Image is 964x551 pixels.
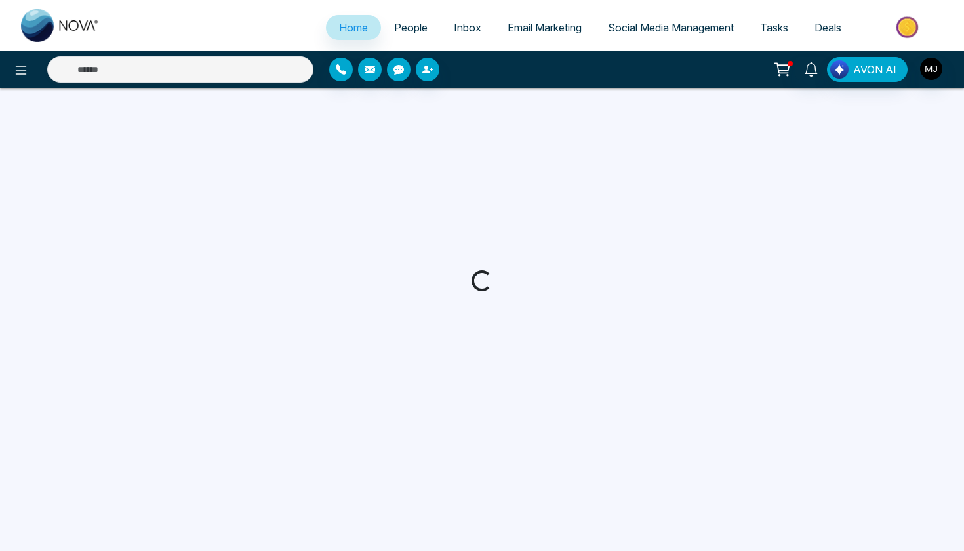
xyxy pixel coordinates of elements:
a: Inbox [441,15,494,40]
a: Deals [801,15,854,40]
a: Tasks [747,15,801,40]
a: People [381,15,441,40]
span: Deals [814,21,841,34]
span: People [394,21,428,34]
button: AVON AI [827,57,908,82]
a: Home [326,15,381,40]
img: User Avatar [920,58,942,80]
a: Email Marketing [494,15,595,40]
img: Nova CRM Logo [21,9,100,42]
img: Market-place.gif [861,12,956,42]
span: Social Media Management [608,21,734,34]
span: AVON AI [853,62,896,77]
span: Home [339,21,368,34]
span: Tasks [760,21,788,34]
a: Social Media Management [595,15,747,40]
span: Inbox [454,21,481,34]
span: Email Marketing [508,21,582,34]
img: Lead Flow [830,60,849,79]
